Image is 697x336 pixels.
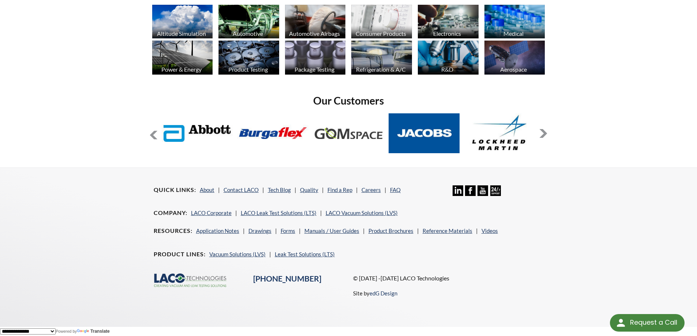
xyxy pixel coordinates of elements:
[284,30,345,37] div: Automotive Airbags
[418,41,479,75] img: industry_R_D_670x376.jpg
[351,5,412,41] a: Consumer Products
[351,41,412,76] a: Refrigeration & A/C
[224,186,259,193] a: Contact LACO
[154,186,196,194] h4: Quick Links
[418,41,479,76] a: R&D
[275,251,335,257] a: Leak Test Solutions (LTS)
[285,41,346,76] a: Package Testing
[418,5,479,39] img: industry_Electronics_670x376.jpg
[483,66,544,73] div: Aerospace
[284,66,345,73] div: Package Testing
[162,113,233,153] img: Abbott-Labs.jpg
[268,186,291,193] a: Tech Blog
[417,30,478,37] div: Electronics
[154,209,187,217] h4: Company
[285,41,346,75] img: industry_Package_670x376.jpg
[154,227,192,235] h4: Resources
[351,41,412,75] img: industry_HVAC_670x376.jpg
[217,30,278,37] div: Automotive
[610,314,685,332] div: Request a Call
[191,209,232,216] a: LACO Corporate
[484,41,545,76] a: Aerospace
[327,186,352,193] a: Find a Rep
[389,113,460,153] img: Jacobs.jpg
[209,251,266,257] a: Vacuum Solutions (LVS)
[490,185,501,196] img: 24/7 Support Icon
[241,209,316,216] a: LACO Leak Test Solutions (LTS)
[351,5,412,39] img: industry_Consumer_670x376.jpg
[218,5,279,39] img: industry_Automotive_670x376.jpg
[350,30,411,37] div: Consumer Products
[361,186,381,193] a: Careers
[350,66,411,73] div: Refrigeration & A/C
[370,290,397,297] a: edG Design
[196,227,239,234] a: Application Notes
[353,289,397,298] p: Site by
[281,227,295,234] a: Forms
[304,227,359,234] a: Manuals / User Guides
[464,113,536,153] img: Lockheed-Martin.jpg
[418,5,479,41] a: Electronics
[484,5,545,39] img: industry_Medical_670x376.jpg
[151,30,212,37] div: Altitude Simulation
[481,227,498,234] a: Videos
[300,186,318,193] a: Quality
[285,5,346,41] a: Automotive Airbags
[77,329,90,334] img: Google Translate
[248,227,271,234] a: Drawings
[200,186,214,193] a: About
[218,5,279,41] a: Automotive
[490,190,501,197] a: 24/7 Support
[417,66,478,73] div: R&D
[484,5,545,41] a: Medical
[152,5,213,41] a: Altitude Simulation
[390,186,401,193] a: FAQ
[152,41,213,75] img: industry_Power-2_670x376.jpg
[152,5,213,39] img: industry_AltitudeSim_670x376.jpg
[368,227,413,234] a: Product Brochures
[218,41,279,76] a: Product Testing
[326,209,398,216] a: LACO Vacuum Solutions (LVS)
[483,30,544,37] div: Medical
[149,94,548,107] h2: Our Customers
[313,113,384,153] img: GOM-Space.jpg
[237,113,309,153] img: Burgaflex.jpg
[285,5,346,39] img: industry_Auto-Airbag_670x376.jpg
[154,250,206,258] h4: Product Lines
[615,317,627,329] img: round button
[630,314,677,331] div: Request a Call
[151,66,212,73] div: Power & Energy
[77,329,110,334] a: Translate
[218,41,279,75] img: industry_ProductTesting_670x376.jpg
[217,66,278,73] div: Product Testing
[423,227,472,234] a: Reference Materials
[152,41,213,76] a: Power & Energy
[253,274,321,283] a: [PHONE_NUMBER]
[353,273,544,283] p: © [DATE] -[DATE] LACO Technologies
[484,41,545,75] img: Artboard_1.jpg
